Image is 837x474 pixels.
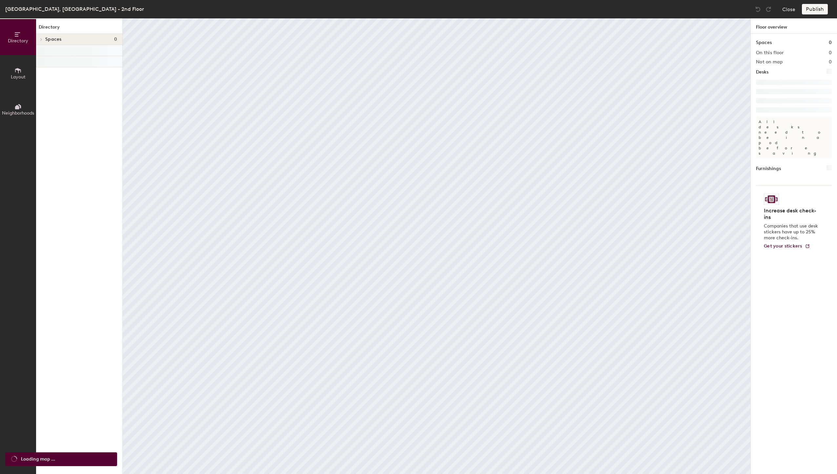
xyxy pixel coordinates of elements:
[755,6,761,12] img: Undo
[782,4,795,14] button: Close
[756,117,832,159] p: All desks need to be in a pod before saving
[764,223,820,241] p: Companies that use desk stickers have up to 25% more check-ins.
[764,207,820,221] h4: Increase desk check-ins
[114,37,117,42] span: 0
[5,5,144,13] div: [GEOGRAPHIC_DATA], [GEOGRAPHIC_DATA] - 2nd Floor
[764,243,802,249] span: Get your stickers
[756,59,783,65] h2: Not on map
[2,110,34,116] span: Neighborhoods
[36,24,122,34] h1: Directory
[123,18,750,474] canvas: Map
[756,39,772,46] h1: Spaces
[764,194,779,205] img: Sticker logo
[756,69,768,76] h1: Desks
[45,37,62,42] span: Spaces
[8,38,28,44] span: Directory
[751,18,837,34] h1: Floor overview
[764,244,810,249] a: Get your stickers
[756,165,781,172] h1: Furnishings
[829,59,832,65] h2: 0
[829,50,832,55] h2: 0
[756,50,784,55] h2: On this floor
[765,6,772,12] img: Redo
[21,456,55,463] span: Loading map ...
[829,39,832,46] h1: 0
[11,74,26,80] span: Layout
